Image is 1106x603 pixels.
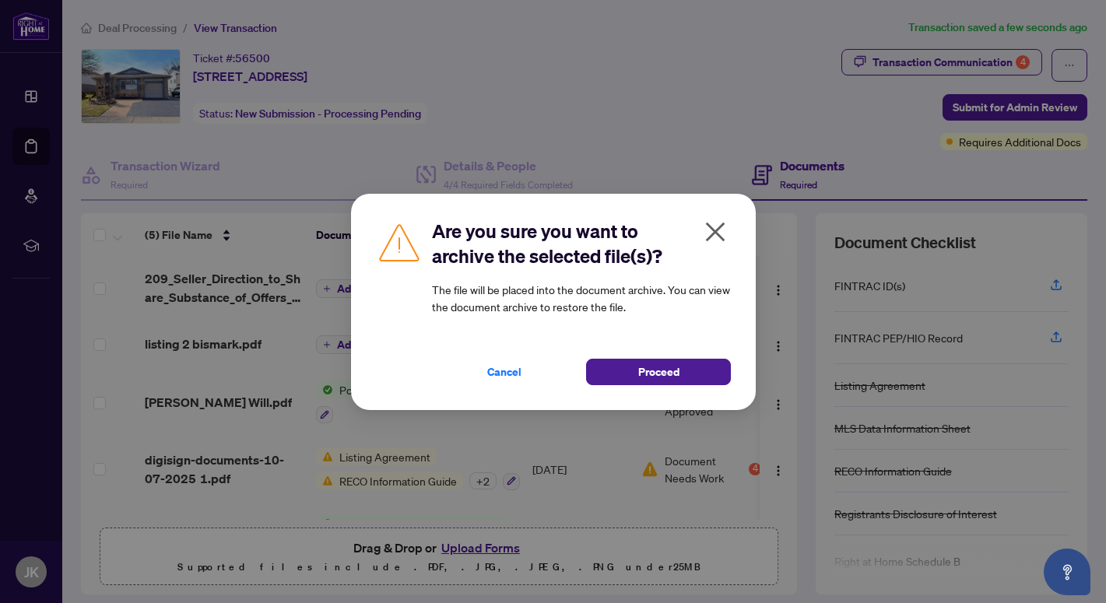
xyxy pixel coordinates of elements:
[432,219,731,268] h2: Are you sure you want to archive the selected file(s)?
[376,219,423,265] img: Caution Icon
[637,359,679,384] span: Proceed
[586,359,731,385] button: Proceed
[487,359,521,384] span: Cancel
[432,359,577,385] button: Cancel
[1044,549,1090,595] button: Open asap
[432,281,731,315] article: The file will be placed into the document archive. You can view the document archive to restore t...
[703,219,728,244] span: close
